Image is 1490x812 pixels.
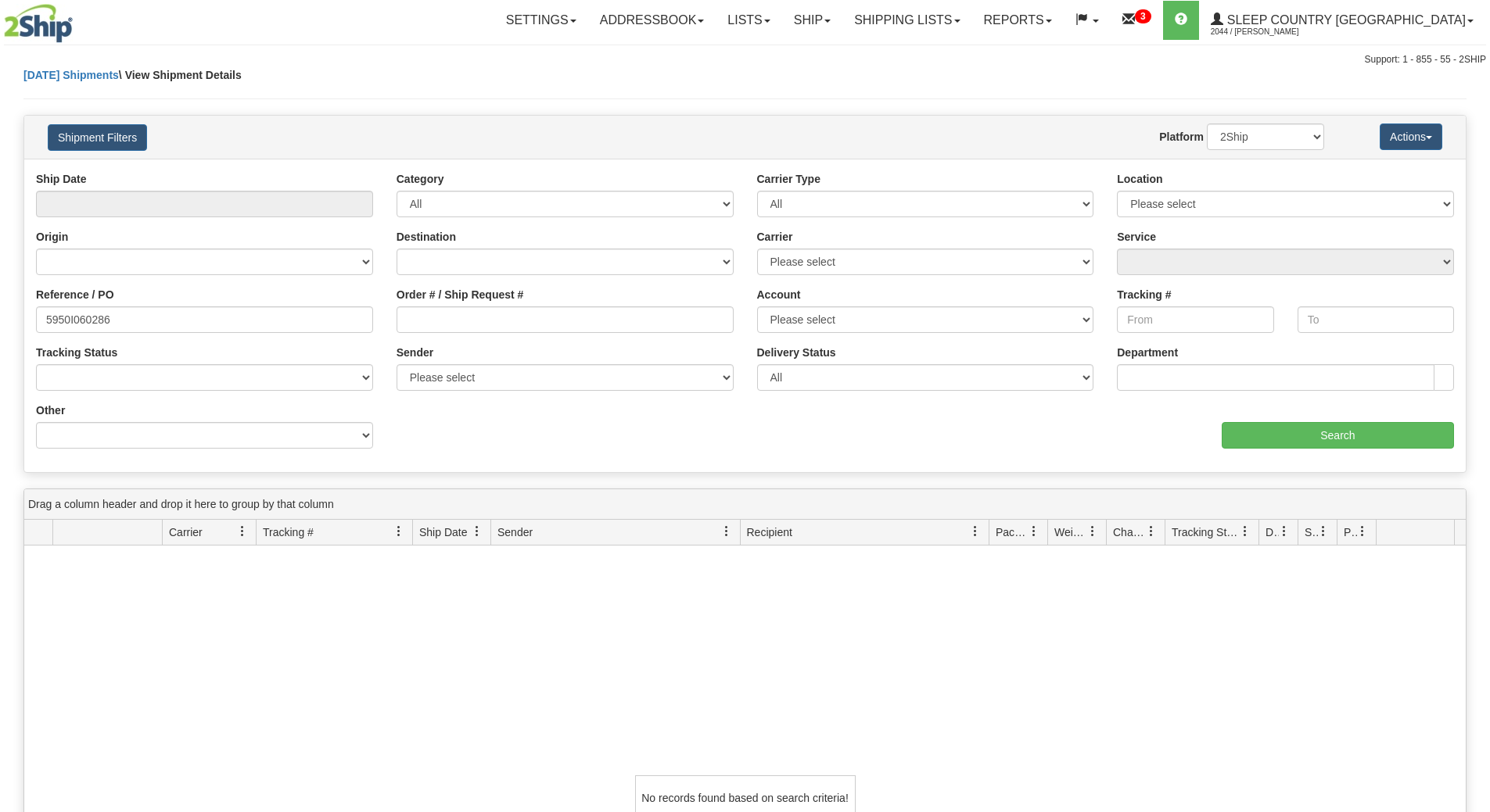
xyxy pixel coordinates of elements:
[494,1,588,40] a: Settings
[1199,1,1485,40] a: Sleep Country [GEOGRAPHIC_DATA] 2044 / [PERSON_NAME]
[4,4,73,43] img: logo2044.jpg
[419,524,467,540] span: Ship Date
[1266,524,1279,540] span: Delivery Status
[1117,287,1171,302] label: Tracking #
[716,1,781,40] a: Lists
[972,1,1064,40] a: Reports
[24,489,1466,520] div: grid grouping header
[397,171,444,187] label: Category
[782,1,842,40] a: Ship
[713,518,740,545] a: Sender filter column settings
[962,518,989,545] a: Recipient filter column settings
[386,518,412,545] a: Tracking # filter column settings
[36,345,117,360] label: Tracking Status
[1223,13,1466,27] span: Sleep Country [GEOGRAPHIC_DATA]
[1117,171,1162,187] label: Location
[263,524,314,540] span: Tracking #
[169,524,203,540] span: Carrier
[36,287,114,302] label: Reference / PO
[36,229,68,245] label: Origin
[397,345,433,360] label: Sender
[1271,518,1298,545] a: Delivery Status filter column settings
[36,171,87,187] label: Ship Date
[1117,345,1178,360] label: Department
[1310,518,1337,545] a: Shipment Issues filter column settings
[1298,306,1454,333] input: To
[397,229,456,245] label: Destination
[757,345,836,360] label: Delivery Status
[1172,524,1240,540] span: Tracking Status
[1138,518,1165,545] a: Charge filter column settings
[588,1,716,40] a: Addressbook
[842,1,971,40] a: Shipping lists
[1159,129,1204,145] label: Platform
[1305,524,1318,540] span: Shipment Issues
[747,524,792,540] span: Recipient
[1117,229,1156,245] label: Service
[1349,518,1376,545] a: Pickup Status filter column settings
[1344,524,1357,540] span: Pickup Status
[757,229,793,245] label: Carrier
[757,287,801,302] label: Account
[23,69,119,81] a: [DATE] Shipments
[1079,518,1106,545] a: Weight filter column settings
[1054,524,1087,540] span: Weight
[36,402,65,418] label: Other
[1380,123,1442,150] button: Actions
[996,524,1029,540] span: Packages
[464,518,490,545] a: Ship Date filter column settings
[1135,9,1151,23] sup: 3
[1232,518,1258,545] a: Tracking Status filter column settings
[1222,422,1454,449] input: Search
[1454,326,1488,485] iframe: chat widget
[1117,306,1273,333] input: From
[497,524,533,540] span: Sender
[119,69,242,81] span: \ View Shipment Details
[1111,1,1163,40] a: 3
[229,518,256,545] a: Carrier filter column settings
[48,124,147,151] button: Shipment Filters
[757,171,820,187] label: Carrier Type
[4,53,1486,66] div: Support: 1 - 855 - 55 - 2SHIP
[1211,24,1328,40] span: 2044 / [PERSON_NAME]
[397,287,524,302] label: Order # / Ship Request #
[1113,524,1146,540] span: Charge
[1021,518,1047,545] a: Packages filter column settings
